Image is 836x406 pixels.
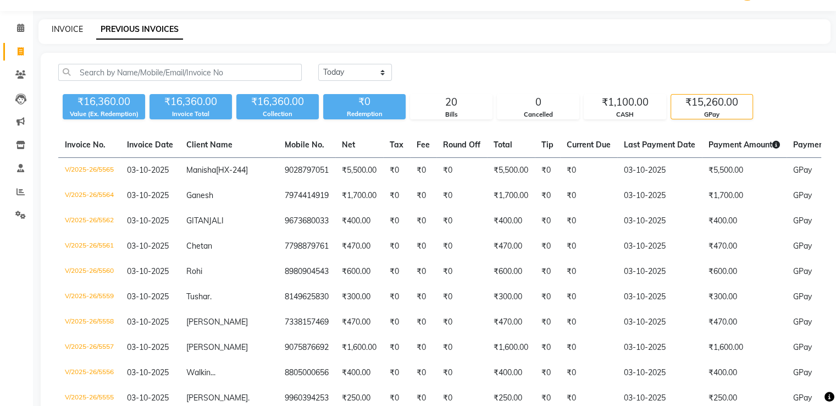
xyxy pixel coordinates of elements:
[186,317,248,327] span: [PERSON_NAME]
[793,190,812,200] span: GPay
[335,335,383,360] td: ₹1,600.00
[411,95,492,110] div: 20
[410,335,436,360] td: ₹0
[487,335,535,360] td: ₹1,600.00
[560,259,617,284] td: ₹0
[335,209,383,234] td: ₹400.00
[535,234,560,259] td: ₹0
[560,335,617,360] td: ₹0
[702,158,787,184] td: ₹5,500.00
[702,234,787,259] td: ₹470.00
[436,158,487,184] td: ₹0
[494,140,512,150] span: Total
[278,335,335,360] td: 9075876692
[248,393,250,403] span: .
[383,335,410,360] td: ₹0
[793,393,812,403] span: GPay
[186,140,232,150] span: Client Name
[127,241,169,251] span: 03-10-2025
[383,209,410,234] td: ₹0
[436,259,487,284] td: ₹0
[211,367,215,377] span: ...
[342,140,355,150] span: Net
[410,234,436,259] td: ₹0
[383,310,410,335] td: ₹0
[417,140,430,150] span: Fee
[127,190,169,200] span: 03-10-2025
[323,109,406,119] div: Redemption
[617,360,702,386] td: 03-10-2025
[702,259,787,284] td: ₹600.00
[617,183,702,209] td: 03-10-2025
[390,140,403,150] span: Tax
[436,310,487,335] td: ₹0
[497,110,579,119] div: Cancelled
[436,183,487,209] td: ₹0
[436,234,487,259] td: ₹0
[335,259,383,284] td: ₹600.00
[127,317,169,327] span: 03-10-2025
[535,259,560,284] td: ₹0
[617,209,702,234] td: 03-10-2025
[487,158,535,184] td: ₹5,500.00
[487,209,535,234] td: ₹400.00
[210,292,212,301] span: .
[383,158,410,184] td: ₹0
[278,259,335,284] td: 8980904543
[383,284,410,310] td: ₹0
[186,393,248,403] span: [PERSON_NAME]
[96,20,183,40] a: PREVIOUS INVOICES
[58,183,120,209] td: V/2025-26/5564
[58,64,302,81] input: Search by Name/Mobile/Email/Invoice No
[617,158,702,184] td: 03-10-2025
[702,310,787,335] td: ₹470.00
[186,266,202,276] span: Rohi
[186,216,224,226] span: GITANJALI
[58,284,120,310] td: V/2025-26/5559
[127,165,169,175] span: 03-10-2025
[617,310,702,335] td: 03-10-2025
[335,310,383,335] td: ₹470.00
[150,94,232,109] div: ₹16,360.00
[793,266,812,276] span: GPay
[487,310,535,335] td: ₹470.00
[186,292,210,301] span: Tushar
[702,360,787,386] td: ₹400.00
[127,216,169,226] span: 03-10-2025
[383,360,410,386] td: ₹0
[63,109,145,119] div: Value (Ex. Redemption)
[541,140,553,150] span: Tip
[535,209,560,234] td: ₹0
[617,335,702,360] td: 03-10-2025
[793,317,812,327] span: GPay
[335,158,383,184] td: ₹5,500.00
[127,393,169,403] span: 03-10-2025
[410,310,436,335] td: ₹0
[793,165,812,175] span: GPay
[487,284,535,310] td: ₹300.00
[410,209,436,234] td: ₹0
[793,241,812,251] span: GPay
[186,190,213,200] span: Ganesh
[567,140,611,150] span: Current Due
[793,342,812,352] span: GPay
[671,110,752,119] div: GPay
[560,158,617,184] td: ₹0
[560,310,617,335] td: ₹0
[383,234,410,259] td: ₹0
[58,234,120,259] td: V/2025-26/5561
[127,342,169,352] span: 03-10-2025
[323,94,406,109] div: ₹0
[236,109,319,119] div: Collection
[702,183,787,209] td: ₹1,700.00
[285,140,324,150] span: Mobile No.
[335,284,383,310] td: ₹300.00
[186,165,216,175] span: Manisha
[487,360,535,386] td: ₹400.00
[383,259,410,284] td: ₹0
[617,259,702,284] td: 03-10-2025
[793,292,812,301] span: GPay
[58,360,120,386] td: V/2025-26/5556
[65,140,106,150] span: Invoice No.
[497,95,579,110] div: 0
